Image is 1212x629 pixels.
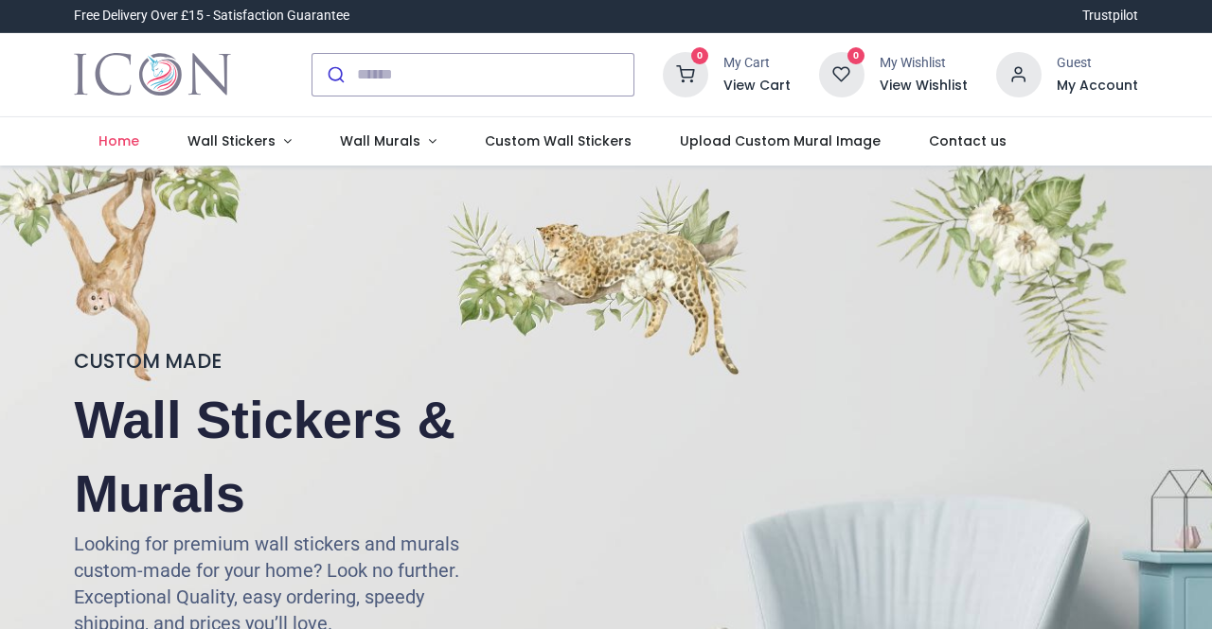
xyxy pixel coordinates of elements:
[1057,54,1138,73] div: Guest
[723,77,791,96] a: View Cart
[880,54,968,73] div: My Wishlist
[164,117,316,166] a: Wall Stickers
[723,54,791,73] div: My Cart
[819,65,864,80] a: 0
[1082,7,1138,26] a: Trustpilot
[485,131,632,150] span: Custom Wall Stickers
[680,131,881,150] span: Upload Custom Mural Image
[74,7,349,26] div: Free Delivery Over £15 - Satisfaction Guarantee
[929,131,1007,150] span: Contact us
[312,54,357,96] button: Submit
[663,65,708,80] a: 0
[187,131,276,150] span: Wall Stickers
[847,47,865,65] sup: 0
[315,117,460,166] a: Wall Murals
[74,48,230,101] img: Icon Wall Stickers
[1057,77,1138,96] a: My Account
[98,131,139,150] span: Home
[74,383,500,532] h2: Wall Stickers & Murals
[340,131,420,150] span: Wall Murals
[74,48,230,101] a: Logo of Icon Wall Stickers
[691,47,709,65] sup: 0
[880,77,968,96] a: View Wishlist
[74,347,500,375] h4: CUSTOM MADE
